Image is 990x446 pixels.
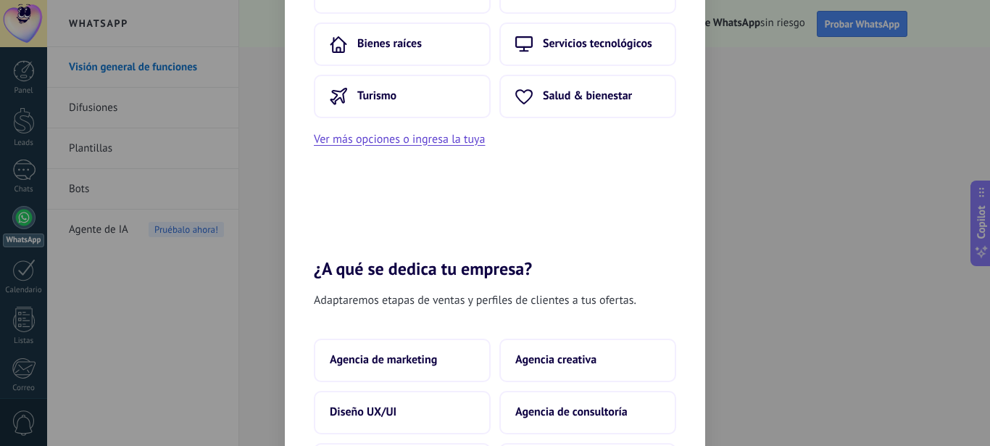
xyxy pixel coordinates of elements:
button: Turismo [314,75,491,118]
span: Bienes raíces [357,37,422,51]
span: Turismo [357,89,396,103]
button: Agencia de consultoría [499,391,676,434]
button: Agencia de marketing [314,339,491,382]
span: Salud & bienestar [543,89,632,103]
button: Salud & bienestar [499,75,676,118]
span: Agencia creativa [515,353,596,367]
h2: ¿A qué se dedica tu empresa? [285,223,705,279]
span: Servicios tecnológicos [543,37,652,51]
span: Adaptaremos etapas de ventas y perfiles de clientes a tus ofertas. [314,291,636,310]
button: Ver más opciones o ingresa la tuya [314,130,485,149]
button: Diseño UX/UI [314,391,491,434]
span: Diseño UX/UI [330,405,396,419]
button: Servicios tecnológicos [499,22,676,66]
button: Agencia creativa [499,339,676,382]
span: Agencia de marketing [330,353,437,367]
button: Bienes raíces [314,22,491,66]
span: Agencia de consultoría [515,405,628,419]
